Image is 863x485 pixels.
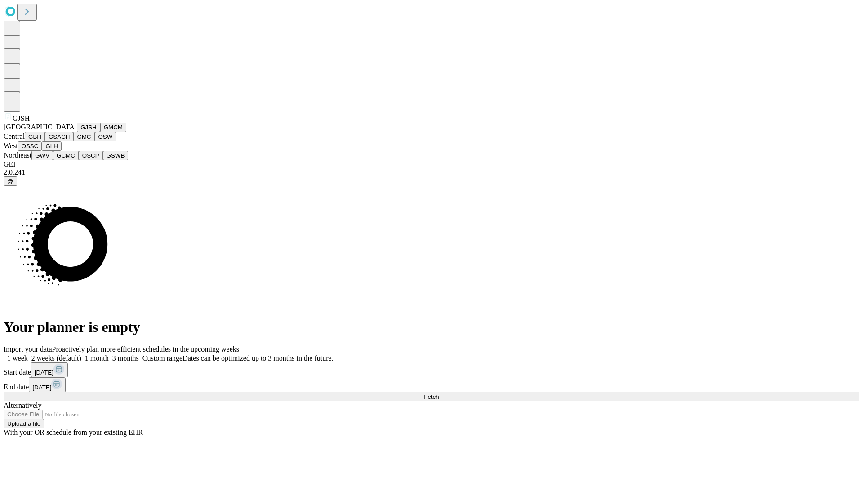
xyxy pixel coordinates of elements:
[4,419,44,428] button: Upload a file
[85,354,109,362] span: 1 month
[4,142,18,150] span: West
[13,115,30,122] span: GJSH
[4,362,859,377] div: Start date
[52,345,241,353] span: Proactively plan more efficient schedules in the upcoming weeks.
[7,178,13,185] span: @
[4,319,859,335] h1: Your planner is empty
[73,132,94,141] button: GMC
[31,151,53,160] button: GWV
[182,354,333,362] span: Dates can be optimized up to 3 months in the future.
[4,168,859,176] div: 2.0.241
[4,151,31,159] span: Northeast
[4,377,859,392] div: End date
[4,392,859,401] button: Fetch
[42,141,61,151] button: GLH
[100,123,126,132] button: GMCM
[32,384,51,391] span: [DATE]
[142,354,182,362] span: Custom range
[79,151,103,160] button: OSCP
[77,123,100,132] button: GJSH
[29,377,66,392] button: [DATE]
[45,132,73,141] button: GSACH
[18,141,42,151] button: OSSC
[4,132,25,140] span: Central
[103,151,129,160] button: GSWB
[31,354,81,362] span: 2 weeks (default)
[53,151,79,160] button: GCMC
[4,160,859,168] div: GEI
[31,362,68,377] button: [DATE]
[4,401,41,409] span: Alternatively
[25,132,45,141] button: GBH
[4,176,17,186] button: @
[4,123,77,131] span: [GEOGRAPHIC_DATA]
[4,345,52,353] span: Import your data
[7,354,28,362] span: 1 week
[424,393,439,400] span: Fetch
[4,428,143,436] span: With your OR schedule from your existing EHR
[35,369,53,376] span: [DATE]
[112,354,139,362] span: 3 months
[95,132,116,141] button: OSW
